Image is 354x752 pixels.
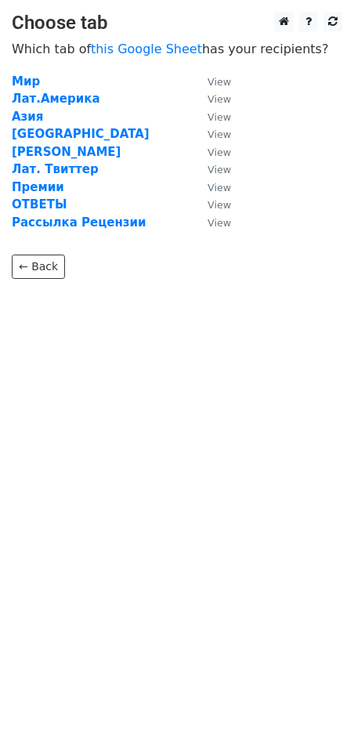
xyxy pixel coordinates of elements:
[12,92,100,106] a: Лат.Америка
[12,215,146,230] a: Рассылка Рецензии
[12,110,43,124] a: Азия
[192,110,231,124] a: View
[192,180,231,194] a: View
[208,146,231,158] small: View
[208,111,231,123] small: View
[192,215,231,230] a: View
[208,182,231,193] small: View
[12,12,342,34] h3: Choose tab
[12,255,65,279] a: ← Back
[192,74,231,89] a: View
[12,197,67,211] a: ОТВЕТЫ
[192,145,231,159] a: View
[12,145,121,159] a: [PERSON_NAME]
[12,41,342,57] p: Which tab of has your recipients?
[12,162,99,176] a: Лат. Твиттер
[208,93,231,105] small: View
[208,128,231,140] small: View
[208,164,231,175] small: View
[192,162,231,176] a: View
[12,74,40,89] a: Мир
[192,92,231,106] a: View
[12,180,64,194] a: Премии
[208,217,231,229] small: View
[192,127,231,141] a: View
[12,127,150,141] a: [GEOGRAPHIC_DATA]
[91,42,202,56] a: this Google Sheet
[208,199,231,211] small: View
[208,76,231,88] small: View
[192,197,231,211] a: View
